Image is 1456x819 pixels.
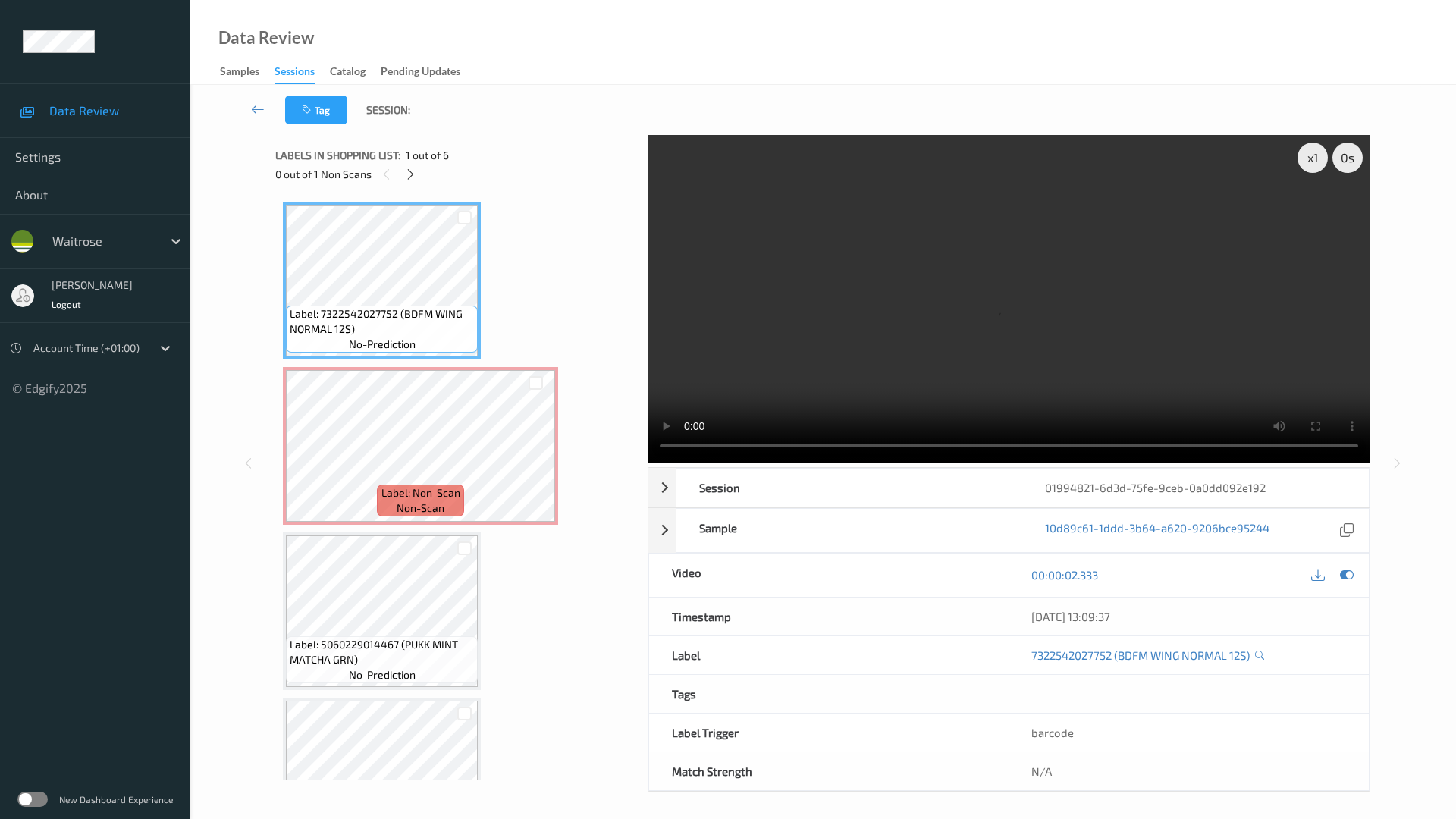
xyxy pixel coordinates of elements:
div: Sample [676,509,1023,552]
div: Label [649,636,1009,674]
div: Sessions [275,64,315,84]
div: Session [676,469,1023,507]
div: 01994821-6d3d-75fe-9ceb-0a0dd092e192 [1022,469,1369,507]
div: Match Strength [649,752,1009,790]
div: Catalog [330,64,366,83]
div: Label Trigger [649,714,1009,752]
div: 0 out of 1 Non Scans [275,165,637,184]
span: no-prediction [349,667,416,682]
span: non-scan [397,500,444,516]
div: Video [649,554,1009,597]
a: 7322542027752 (BDFM WING NORMAL 12S) [1031,648,1250,663]
a: Samples [220,61,275,83]
div: Samples [220,64,259,83]
span: Label: Non-Scan [381,485,460,500]
a: Catalog [330,61,381,83]
div: 0 s [1332,143,1363,173]
a: Pending Updates [381,61,475,83]
a: 00:00:02.333 [1031,567,1098,582]
div: Session01994821-6d3d-75fe-9ceb-0a0dd092e192 [648,468,1370,507]
span: 1 out of 6 [406,148,449,163]
a: 10d89c61-1ddd-3b64-a620-9206bce95244 [1045,520,1269,541]
div: N/A [1009,752,1369,790]
span: no-prediction [349,337,416,352]
button: Tag [285,96,347,124]
span: Labels in shopping list: [275,148,400,163]
span: Session: [366,102,410,118]
div: Tags [649,675,1009,713]
div: barcode [1009,714,1369,752]
div: Pending Updates [381,64,460,83]
div: Timestamp [649,598,1009,635]
div: [DATE] 13:09:37 [1031,609,1346,624]
a: Sessions [275,61,330,84]
span: Label: 7322542027752 (BDFM WING NORMAL 12S) [290,306,474,337]
div: x 1 [1298,143,1328,173]
div: Sample10d89c61-1ddd-3b64-a620-9206bce95244 [648,508,1370,553]
span: Label: 5060229014467 (PUKK MINT MATCHA GRN) [290,637,474,667]
div: Data Review [218,30,314,45]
